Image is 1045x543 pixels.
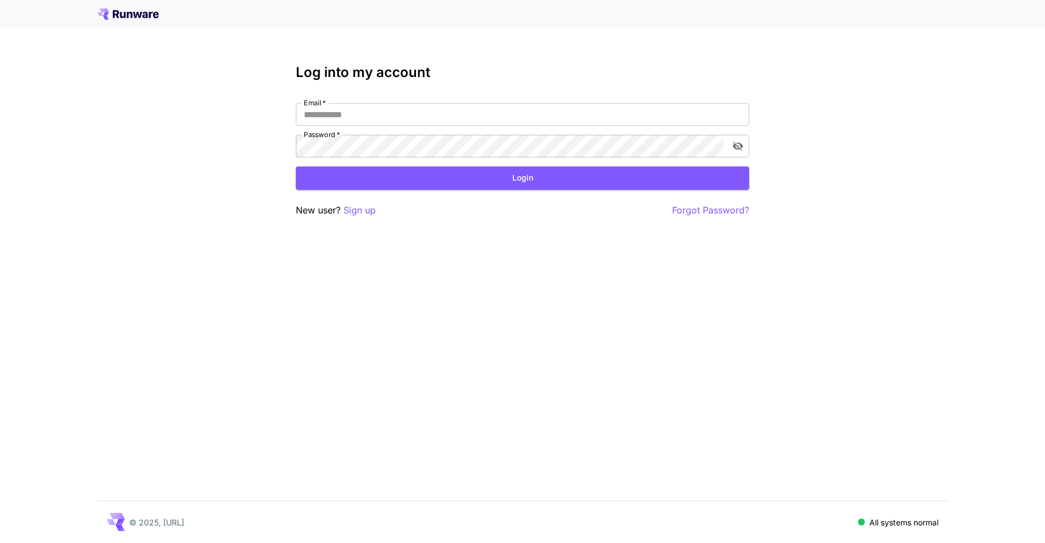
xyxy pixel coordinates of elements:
[869,516,938,528] p: All systems normal
[296,203,376,217] p: New user?
[296,65,749,80] h3: Log into my account
[343,203,376,217] button: Sign up
[304,130,340,139] label: Password
[129,516,184,528] p: © 2025, [URL]
[672,203,749,217] button: Forgot Password?
[296,166,749,190] button: Login
[728,136,748,156] button: toggle password visibility
[304,98,326,108] label: Email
